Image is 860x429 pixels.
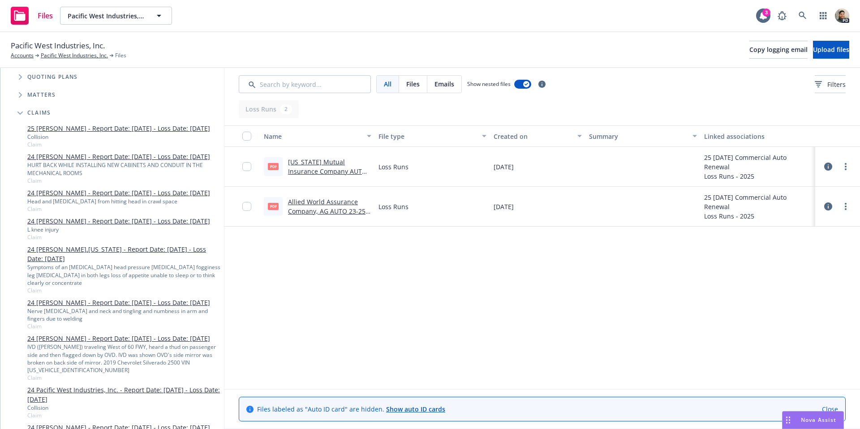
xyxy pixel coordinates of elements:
span: Claim [27,205,210,213]
span: Copy logging email [749,45,808,54]
span: Claim [27,412,220,419]
div: L knee injury [27,226,210,233]
a: 24 [PERSON_NAME] - Report Date: [DATE] - Loss Date: [DATE] [27,152,220,161]
a: Search [794,7,812,25]
button: Linked associations [701,125,815,147]
div: Linked associations [704,132,812,141]
a: more [840,201,851,212]
span: [DATE] [494,202,514,211]
button: Summary [585,125,700,147]
span: Files [38,12,53,19]
span: Claims [27,110,51,116]
a: 24 [PERSON_NAME] - Report Date: [DATE] - Loss Date: [DATE] [27,334,220,343]
div: Collision [27,404,220,412]
a: Report a Bug [773,7,791,25]
a: Switch app [814,7,832,25]
span: Claim [27,141,210,148]
span: Loss Runs [378,202,408,211]
span: Claim [27,233,210,241]
a: Close [822,404,838,414]
span: Pacific West Industries, Inc. [68,11,145,21]
div: Name [264,132,361,141]
img: photo [835,9,849,23]
a: Allied World Assurance Company, AG AUTO 23-25 Loss Runs - Valued [DATE].pdf [288,197,365,234]
a: [US_STATE] Mutual Insurance Company AUTO 20-23 Loss Runs - Valued [DATE].pdf [288,158,367,194]
span: pdf [268,203,279,210]
span: Claim [27,322,220,330]
a: Files [7,3,56,28]
span: pdf [268,163,279,170]
div: Symptoms of an [MEDICAL_DATA] head pressure [MEDICAL_DATA] fogginess leg [MEDICAL_DATA] in both l... [27,263,220,286]
input: Search by keyword... [239,75,371,93]
span: Quoting plans [27,74,78,80]
button: Copy logging email [749,41,808,59]
span: Files [115,51,126,60]
div: Collision [27,133,210,141]
button: Name [260,125,375,147]
span: Pacific West Industries, Inc. [11,40,105,51]
div: Created on [494,132,572,141]
div: IVD ([PERSON_NAME]) traveling West of 60 FWY, heard a thud on passenger side and then flagged dow... [27,343,220,374]
button: Upload files [813,41,849,59]
div: Drag to move [783,412,794,429]
span: Loss Runs [378,162,408,172]
span: Claim [27,287,220,294]
div: 3 [762,9,770,17]
a: 24 [PERSON_NAME] - Report Date: [DATE] - Loss Date: [DATE] [27,298,220,307]
a: 24 Pacific West Industries, Inc. - Report Date: [DATE] - Loss Date: [DATE] [27,385,220,404]
input: Toggle Row Selected [242,162,251,171]
div: Head and [MEDICAL_DATA] from hitting head in crawl space [27,197,210,205]
span: All [384,79,391,89]
span: Claim [27,177,220,184]
a: Show auto ID cards [386,405,445,413]
div: 25 [DATE] Commercial Auto Renewal [704,193,812,211]
span: Matters [27,92,56,98]
a: 25 [PERSON_NAME] - Report Date: [DATE] - Loss Date: [DATE] [27,124,210,133]
a: Accounts [11,51,34,60]
span: Files labeled as "Auto ID card" are hidden. [257,404,445,414]
div: HURT BACK WHILE INSTALLING NEW CABINETS AND CONDUIT IN THE MECHANICAL ROOMS [27,161,220,176]
span: Files [406,79,420,89]
button: Created on [490,125,586,147]
span: Show nested files [467,80,511,88]
span: Filters [815,80,846,89]
a: 24 [PERSON_NAME] - Report Date: [DATE] - Loss Date: [DATE] [27,216,210,226]
input: Select all [242,132,251,141]
span: Emails [434,79,454,89]
button: Pacific West Industries, Inc. [60,7,172,25]
div: 25 [DATE] Commercial Auto Renewal [704,153,812,172]
span: Claim [27,374,220,382]
button: File type [375,125,490,147]
div: Loss Runs - 2025 [704,211,812,221]
span: Upload files [813,45,849,54]
div: Summary [589,132,687,141]
button: Nova Assist [782,411,844,429]
button: Filters [815,75,846,93]
a: Pacific West Industries, Inc. [41,51,108,60]
div: Loss Runs - 2025 [704,172,812,181]
span: [DATE] [494,162,514,172]
a: 24 [PERSON_NAME] - Report Date: [DATE] - Loss Date: [DATE] [27,188,210,197]
div: Nerve [MEDICAL_DATA] and neck and tingling and numbness in arm and fingers due to welding [27,307,220,322]
a: more [840,161,851,172]
a: 24 [PERSON_NAME],[US_STATE] - Report Date: [DATE] - Loss Date: [DATE] [27,245,220,263]
div: File type [378,132,476,141]
span: Filters [827,80,846,89]
input: Toggle Row Selected [242,202,251,211]
span: Nova Assist [801,416,836,424]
